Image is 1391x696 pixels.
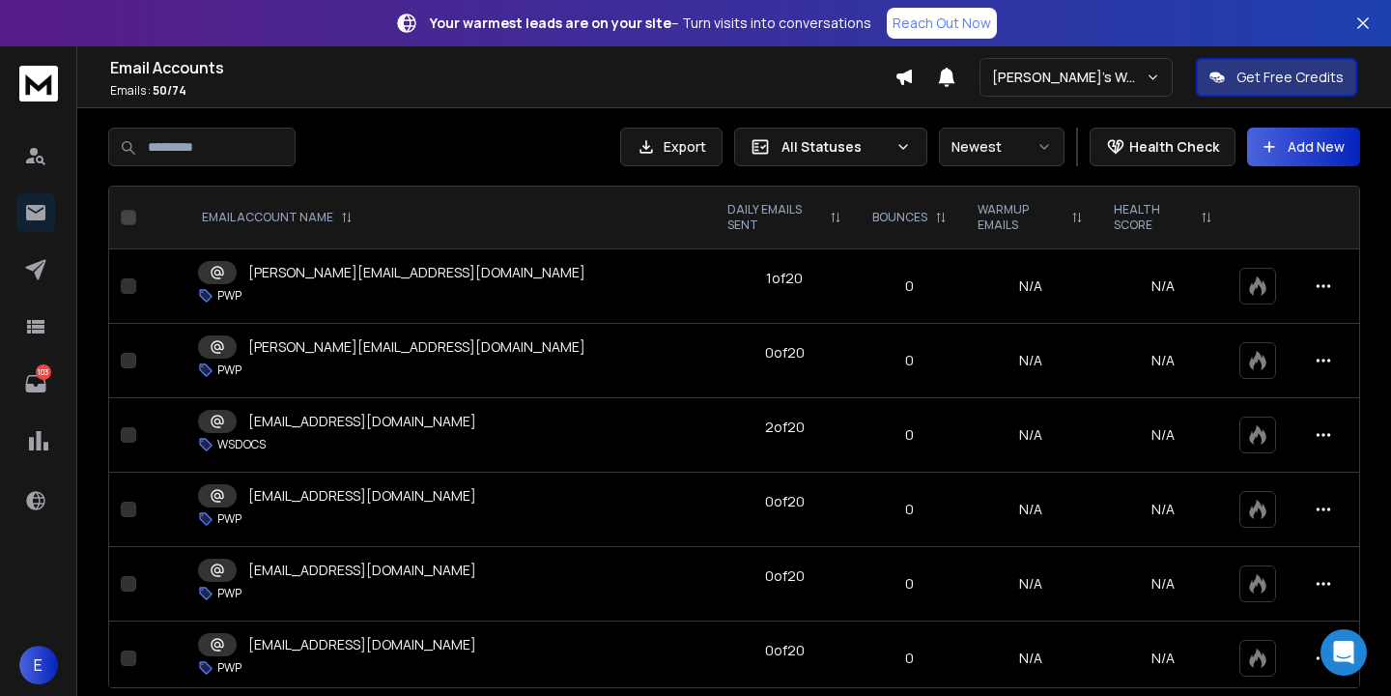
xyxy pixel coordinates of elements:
p: 0 [868,500,951,519]
p: N/A [1110,351,1216,370]
p: [EMAIL_ADDRESS][DOMAIN_NAME] [248,412,476,431]
button: Export [620,128,723,166]
p: WARMUP EMAILS [978,202,1064,233]
button: E [19,646,58,684]
p: 0 [868,649,951,668]
div: 2 of 20 [765,418,805,437]
p: Emails : [110,83,894,99]
div: 0 of 20 [765,641,805,660]
p: 0 [868,425,951,445]
p: HEALTH SCORE [1114,202,1193,233]
div: 0 of 20 [765,343,805,362]
p: PWP [217,288,241,304]
img: logo [19,66,58,101]
p: 0 [868,574,951,594]
p: [EMAIL_ADDRESS][DOMAIN_NAME] [248,561,476,580]
p: PWP [217,511,241,527]
strong: Your warmest leads are on your site [430,14,671,32]
p: PWP [217,586,241,601]
p: Reach Out Now [893,14,991,33]
p: 0 [868,276,951,296]
p: Health Check [1129,137,1219,157]
a: Reach Out Now [887,8,997,39]
div: EMAIL ACCOUNT NAME [202,210,353,225]
div: Open Intercom Messenger [1320,629,1367,676]
p: BOUNCES [872,210,927,225]
h1: Email Accounts [110,56,894,79]
span: 50 / 74 [153,82,186,99]
p: [PERSON_NAME][EMAIL_ADDRESS][DOMAIN_NAME] [248,263,585,282]
td: N/A [962,547,1098,622]
p: DAILY EMAILS SENT [727,202,822,233]
p: PWP [217,362,241,378]
td: N/A [962,398,1098,473]
td: N/A [962,473,1098,547]
p: N/A [1110,574,1216,594]
p: WSDOCS [217,437,266,452]
p: All Statuses [781,137,888,157]
td: N/A [962,324,1098,398]
p: N/A [1110,649,1216,668]
p: N/A [1110,276,1216,296]
p: PWP [217,660,241,676]
p: – Turn visits into conversations [430,14,871,33]
div: 1 of 20 [766,269,803,288]
button: Add New [1247,128,1360,166]
p: N/A [1110,500,1216,519]
td: N/A [962,622,1098,696]
p: 0 [868,351,951,370]
button: Health Check [1090,128,1235,166]
p: [PERSON_NAME][EMAIL_ADDRESS][DOMAIN_NAME] [248,337,585,357]
td: N/A [962,249,1098,324]
div: 0 of 20 [765,566,805,586]
div: 0 of 20 [765,492,805,511]
button: Get Free Credits [1196,58,1357,97]
p: [EMAIL_ADDRESS][DOMAIN_NAME] [248,635,476,654]
a: 103 [16,364,55,403]
p: Get Free Credits [1236,68,1344,87]
p: 103 [36,364,51,380]
p: [EMAIL_ADDRESS][DOMAIN_NAME] [248,486,476,506]
p: [PERSON_NAME]'s Workspace [992,68,1146,87]
p: N/A [1110,425,1216,445]
button: Newest [939,128,1065,166]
